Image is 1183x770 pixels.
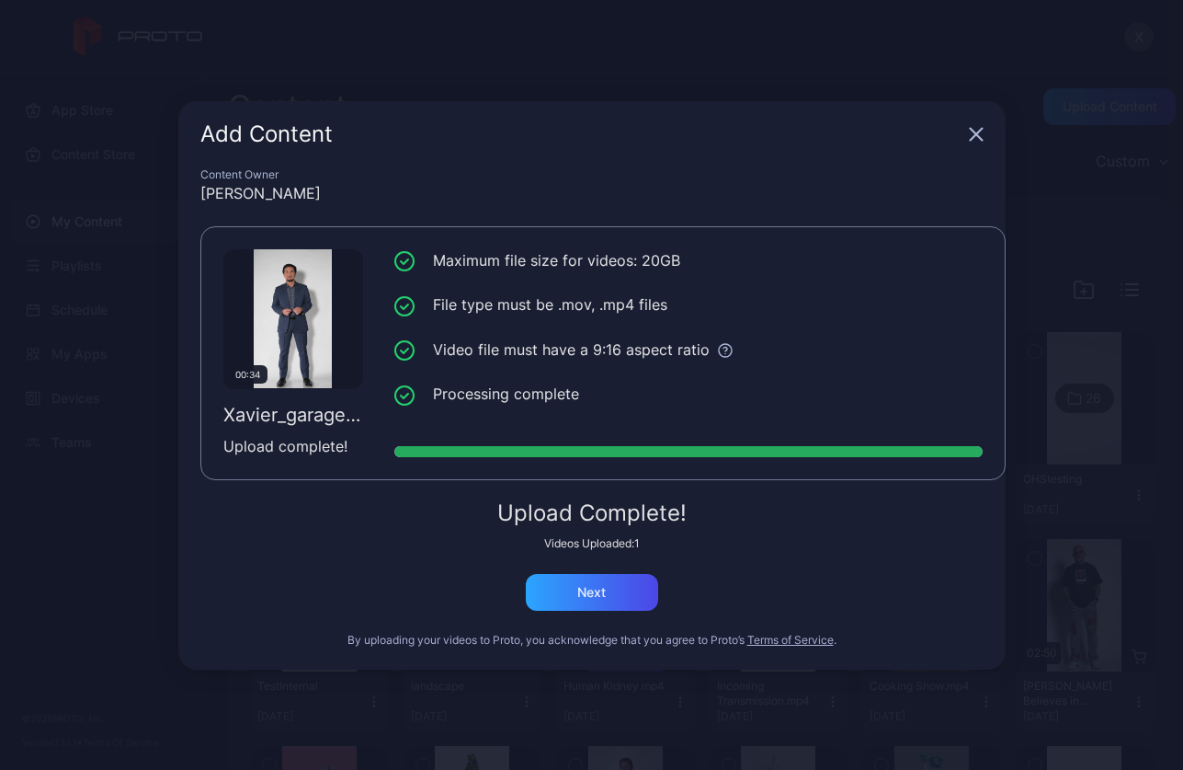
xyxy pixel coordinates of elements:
[394,383,983,406] li: Processing complete
[526,574,658,611] button: Next
[747,633,834,648] button: Terms of Service
[200,167,984,182] div: Content Owner
[200,536,984,551] div: Videos Uploaded: 1
[200,502,984,524] div: Upload Complete!
[200,182,984,204] div: [PERSON_NAME]
[394,339,983,362] li: Video file must have a 9:16 aspect ratio
[223,435,363,457] div: Upload complete!
[394,293,983,316] li: File type must be .mov, .mp4 files
[223,404,363,426] div: Xavier_garage2.mp4
[229,365,267,384] div: 00:34
[200,633,984,648] div: By uploading your videos to Proto, you acknowledge that you agree to Proto’s .
[200,123,961,145] div: Add Content
[394,249,983,272] li: Maximum file size for videos: 20GB
[577,585,606,600] div: Next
